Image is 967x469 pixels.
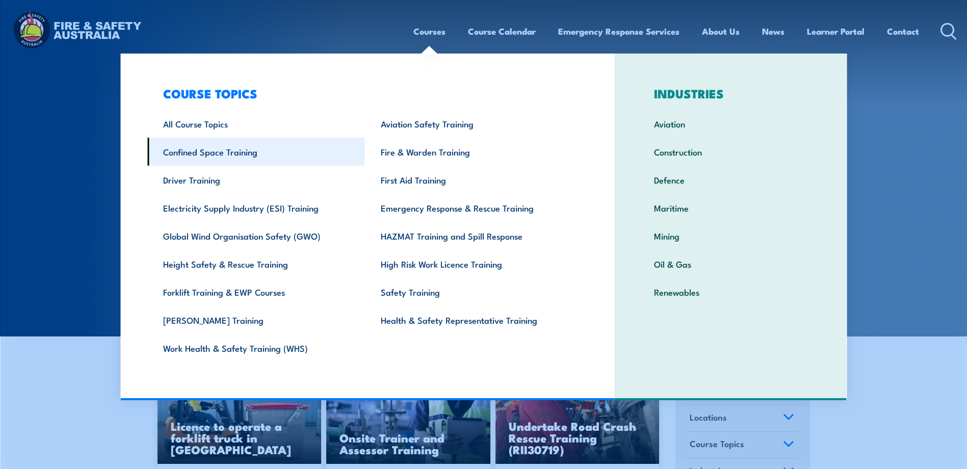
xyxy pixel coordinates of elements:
[365,110,583,138] a: Aviation Safety Training
[495,373,660,464] a: Undertake Road Crash Rescue Training (RII30719)
[147,306,365,334] a: [PERSON_NAME] Training
[365,138,583,166] a: Fire & Warden Training
[690,410,727,424] span: Locations
[147,250,365,278] a: Height Safety & Rescue Training
[171,420,308,455] h3: Licence to operate a forklift truck in [GEOGRAPHIC_DATA]
[558,18,679,45] a: Emergency Response Services
[638,110,823,138] a: Aviation
[413,18,446,45] a: Courses
[147,86,583,100] h3: COURSE TOPICS
[638,166,823,194] a: Defence
[326,373,490,464] img: Safety For Leaders
[365,222,583,250] a: HAZMAT Training and Spill Response
[365,306,583,334] a: Health & Safety Representative Training
[147,334,365,362] a: Work Health & Safety Training (WHS)
[807,18,865,45] a: Learner Portal
[762,18,785,45] a: News
[158,373,322,464] a: Licence to operate a forklift truck in [GEOGRAPHIC_DATA]
[638,250,823,278] a: Oil & Gas
[702,18,740,45] a: About Us
[365,166,583,194] a: First Aid Training
[685,432,799,458] a: Course Topics
[495,373,660,464] img: Road Crash Rescue Training
[638,86,823,100] h3: INDUSTRIES
[339,432,477,455] h3: Onsite Trainer and Assessor Training
[685,405,799,432] a: Locations
[158,373,322,464] img: Licence to operate a forklift truck Training
[147,110,365,138] a: All Course Topics
[365,250,583,278] a: High Risk Work Licence Training
[365,278,583,306] a: Safety Training
[468,18,536,45] a: Course Calendar
[365,194,583,222] a: Emergency Response & Rescue Training
[638,194,823,222] a: Maritime
[147,222,365,250] a: Global Wind Organisation Safety (GWO)
[887,18,919,45] a: Contact
[147,138,365,166] a: Confined Space Training
[638,278,823,306] a: Renewables
[147,194,365,222] a: Electricity Supply Industry (ESI) Training
[147,166,365,194] a: Driver Training
[690,437,744,451] span: Course Topics
[638,222,823,250] a: Mining
[147,278,365,306] a: Forklift Training & EWP Courses
[509,420,646,455] h3: Undertake Road Crash Rescue Training (RII30719)
[638,138,823,166] a: Construction
[326,373,490,464] a: Onsite Trainer and Assessor Training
